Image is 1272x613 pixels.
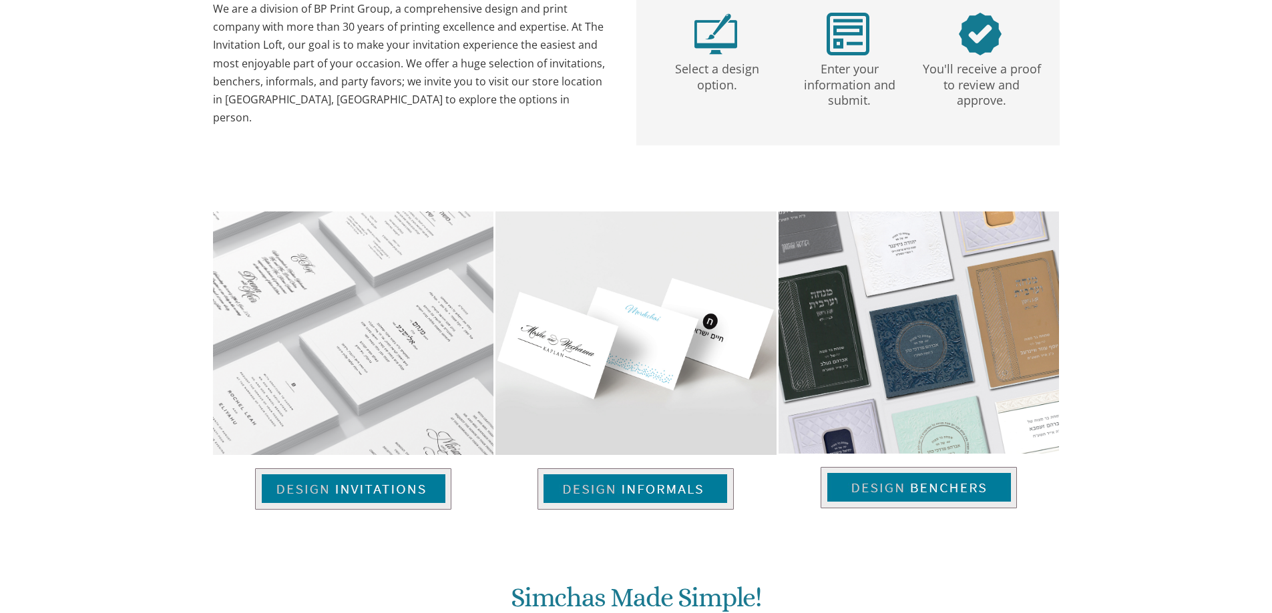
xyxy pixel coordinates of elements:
[694,13,737,55] img: step1.png
[918,55,1045,109] p: You'll receive a proof to review and approve.
[827,13,869,55] img: step2.png
[654,55,781,93] p: Select a design option.
[786,55,913,109] p: Enter your information and submit.
[959,13,1002,55] img: step3.png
